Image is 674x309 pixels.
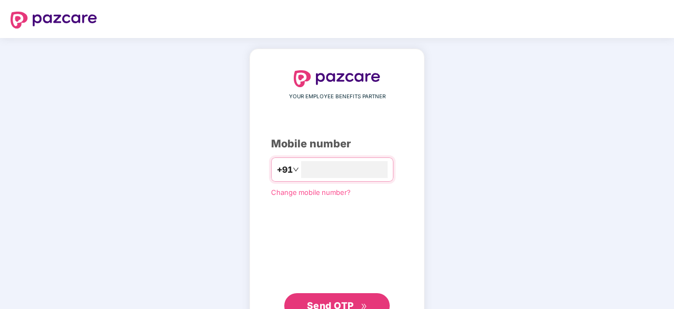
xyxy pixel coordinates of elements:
span: YOUR EMPLOYEE BENEFITS PARTNER [289,92,386,101]
span: down [293,166,299,173]
div: Mobile number [271,136,403,152]
span: +91 [277,163,293,176]
img: logo [11,12,97,29]
img: logo [294,70,380,87]
a: Change mobile number? [271,188,351,196]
